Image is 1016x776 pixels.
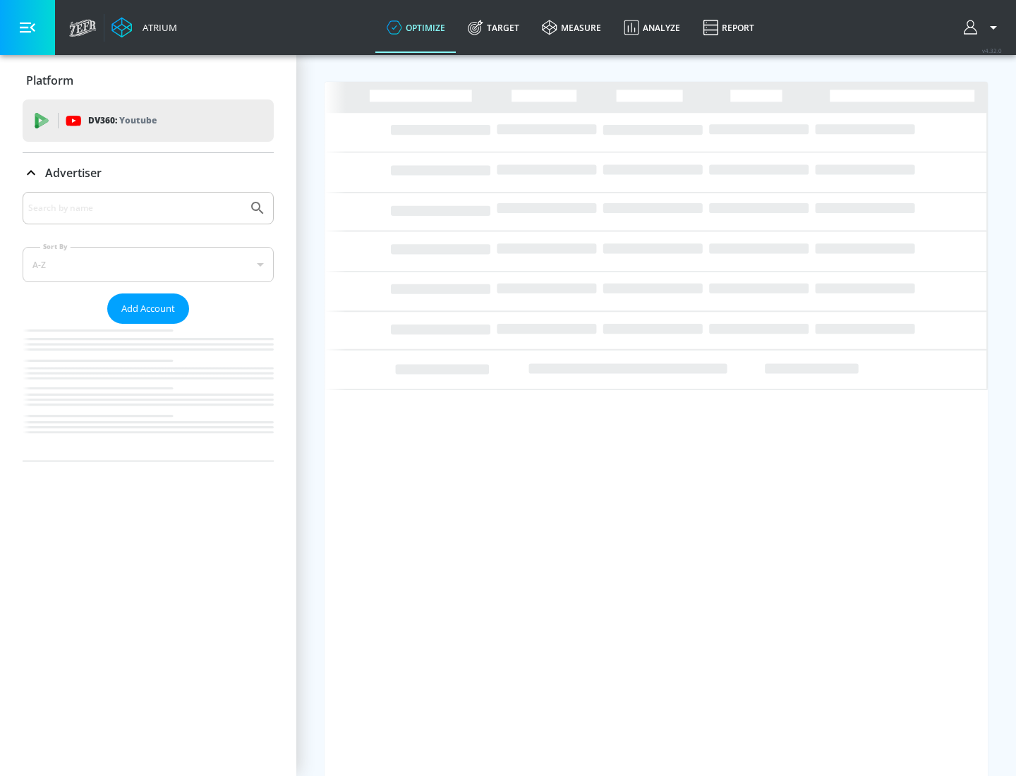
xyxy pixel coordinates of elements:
div: Advertiser [23,153,274,193]
div: Advertiser [23,192,274,461]
label: Sort By [40,242,71,251]
a: Atrium [111,17,177,38]
p: Platform [26,73,73,88]
a: Analyze [612,2,691,53]
a: Target [456,2,531,53]
div: DV360: Youtube [23,99,274,142]
div: A-Z [23,247,274,282]
div: Atrium [137,21,177,34]
a: optimize [375,2,456,53]
input: Search by name [28,199,242,217]
span: v 4.32.0 [982,47,1002,54]
div: Platform [23,61,274,100]
p: Youtube [119,113,157,128]
nav: list of Advertiser [23,324,274,461]
span: Add Account [121,301,175,317]
p: Advertiser [45,165,102,181]
button: Add Account [107,293,189,324]
a: measure [531,2,612,53]
p: DV360: [88,113,157,128]
a: Report [691,2,766,53]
